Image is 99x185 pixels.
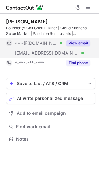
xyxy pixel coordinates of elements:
div: [PERSON_NAME] [6,18,48,25]
span: ***@[DOMAIN_NAME] [15,40,58,46]
button: Find work email [6,122,95,131]
span: [EMAIL_ADDRESS][DOMAIN_NAME] [15,50,79,56]
span: Notes [16,136,93,142]
button: Reveal Button [66,40,90,46]
button: Add to email campaign [6,108,95,119]
button: AI write personalized message [6,93,95,104]
button: Reveal Button [66,60,90,66]
img: ContactOut v5.3.10 [6,4,43,11]
button: save-profile-one-click [6,78,95,89]
span: AI write personalized message [17,96,83,101]
span: Add to email campaign [17,111,66,116]
span: Find work email [16,124,93,129]
button: Notes [6,135,95,143]
div: Founder @ Call Chotu | Diner | Cloud Kitchens | Spice Market | Paschion Restaurants | [PERSON_NAME] [6,25,95,36]
div: Save to List / ATS / CRM [17,81,84,86]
